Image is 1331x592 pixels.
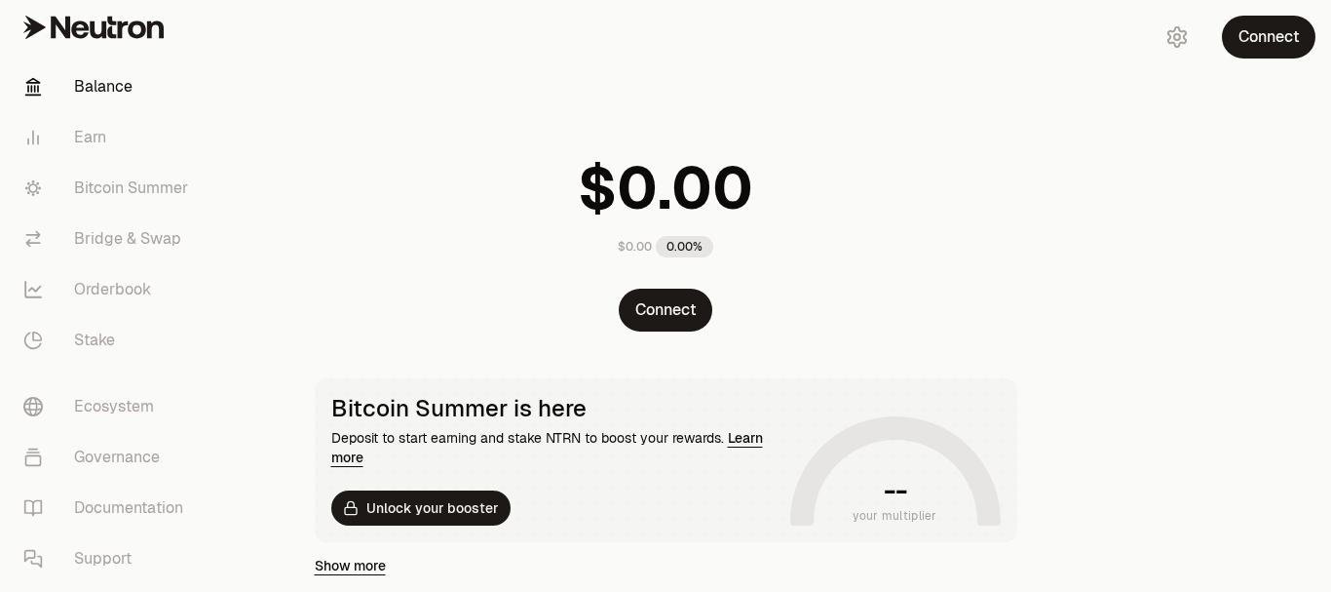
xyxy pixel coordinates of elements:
a: Ecosystem [8,381,210,432]
a: Show more [315,556,386,575]
button: Connect [619,289,712,332]
a: Earn [8,112,210,163]
button: Unlock your booster [331,491,511,526]
div: $0.00 [618,239,652,255]
a: Stake [8,315,210,366]
a: Support [8,533,210,584]
div: 0.00% [656,236,713,257]
button: Connect [1222,16,1315,59]
div: Bitcoin Summer is here [331,395,782,422]
a: Documentation [8,483,210,533]
a: Bridge & Swap [8,214,210,264]
div: Deposit to start earning and stake NTRN to boost your rewards. [331,428,782,467]
a: Balance [8,61,210,112]
a: Orderbook [8,264,210,315]
h1: -- [884,475,906,506]
span: your multiplier [853,506,937,526]
a: Bitcoin Summer [8,163,210,214]
a: Governance [8,432,210,483]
